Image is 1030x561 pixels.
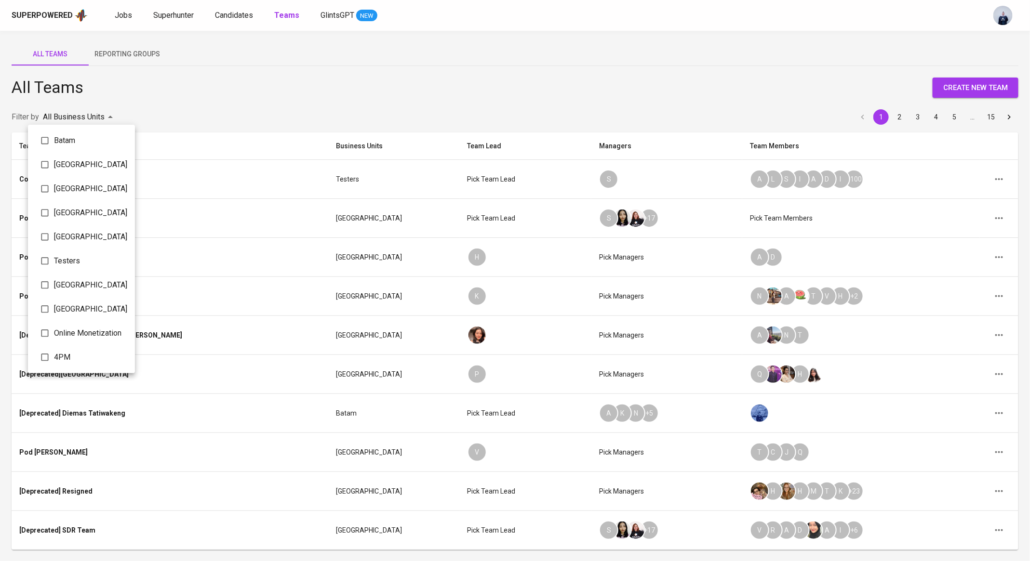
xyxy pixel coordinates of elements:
[54,327,127,339] span: Online Monetization
[54,352,127,363] span: 4PM
[54,207,127,219] span: [GEOGRAPHIC_DATA]
[54,279,127,291] span: [GEOGRAPHIC_DATA]
[54,159,127,170] span: [GEOGRAPHIC_DATA]
[54,231,127,243] span: [GEOGRAPHIC_DATA]
[54,183,127,195] span: [GEOGRAPHIC_DATA]
[54,303,127,315] span: [GEOGRAPHIC_DATA]
[54,135,127,146] span: Batam
[54,255,127,267] span: Testers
